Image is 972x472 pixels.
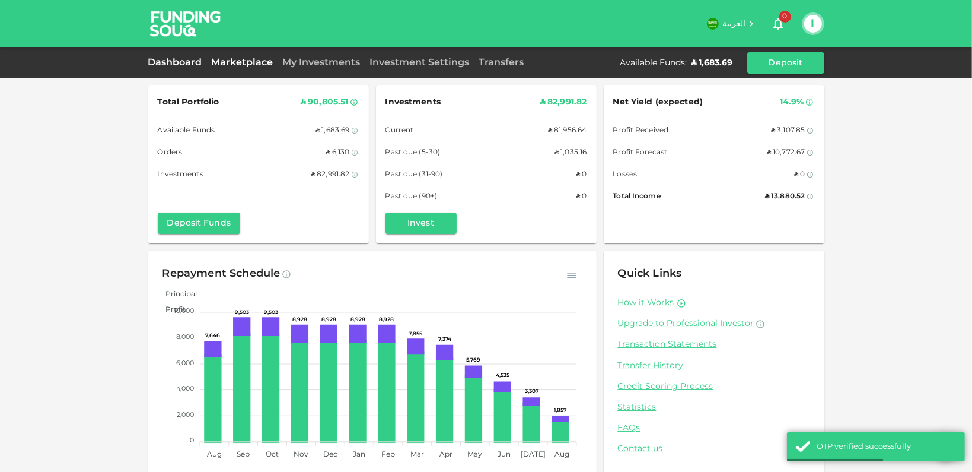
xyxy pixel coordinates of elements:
tspan: 0 [189,438,193,444]
tspan: 10,000 [173,309,193,315]
span: Available Funds [158,125,215,137]
span: العربية [722,20,746,28]
div: ʢ 0 [576,191,587,203]
button: 0 [766,12,790,36]
a: Marketplace [207,58,278,67]
span: Past due (31-90) [385,169,443,181]
tspan: Aug [554,451,569,458]
a: Dashboard [148,58,207,67]
a: Contact us [618,444,810,455]
button: Deposit [747,52,824,74]
tspan: Jan [352,451,365,458]
a: Credit Scoring Process [618,381,810,392]
a: FAQs [618,423,810,434]
span: Losses [613,169,638,181]
tspan: Jun [496,451,510,458]
tspan: Mar [410,451,423,458]
img: flag-sa.b9a346574cdc8950dd34b50780441f57.svg [707,18,719,30]
span: Current [385,125,414,137]
tspan: 6,000 [176,360,193,366]
span: Past due (5-30) [385,147,441,159]
span: Profit Forecast [613,147,668,159]
div: ʢ 13,880.52 [765,191,805,203]
span: Principal [157,291,197,298]
tspan: Feb [381,451,394,458]
tspan: 2,000 [176,412,193,418]
a: How it Works [618,297,674,309]
div: OTP verified successfully [817,441,956,453]
button: I [804,15,822,33]
div: ʢ 0 [794,169,805,181]
a: Transfers [474,58,529,67]
span: Orders [158,147,183,159]
div: ʢ 81,956.64 [548,125,587,137]
span: 0 [779,11,791,23]
div: ʢ 82,991.82 [540,95,587,110]
tspan: Dec [323,451,337,458]
span: Quick Links [618,268,682,279]
tspan: Nov [294,451,308,458]
tspan: Oct [266,451,279,458]
div: ʢ 3,107.85 [771,125,805,137]
a: My Investments [278,58,365,67]
a: Upgrade to Professional Investor [618,318,810,330]
tspan: May [467,451,482,458]
span: Total Income [613,191,661,203]
tspan: [DATE] [520,451,545,458]
button: Deposit Funds [158,213,240,234]
a: Investment Settings [365,58,474,67]
span: Upgrade to Professional Investor [618,319,754,328]
div: ʢ 1,683.69 [692,57,733,69]
a: Transaction Statements [618,339,810,350]
tspan: Aug [206,451,221,458]
a: Transfer History [618,360,810,372]
div: ʢ 1,683.69 [315,125,350,137]
div: ʢ 82,991.82 [311,169,350,181]
div: Repayment Schedule [162,265,281,284]
div: ʢ 6,130 [326,147,349,159]
div: ʢ 0 [576,169,587,181]
span: Investments [385,95,441,110]
tspan: Sep [237,451,250,458]
span: Past due (90+) [385,191,438,203]
div: ʢ 10,772.67 [767,147,805,159]
button: Invest [385,213,457,234]
a: Statistics [618,402,810,413]
div: ʢ 90,805.51 [301,95,349,110]
span: Total Portfolio [158,95,219,110]
span: Investments [158,169,203,181]
tspan: 4,000 [176,386,193,392]
span: Net Yield (expected) [613,95,703,110]
div: ʢ 1,035.16 [554,147,587,159]
div: Available Funds : [620,57,687,69]
span: Profit [157,306,186,313]
tspan: 8,000 [176,334,193,340]
div: 14.9% [780,95,804,110]
tspan: Apr [439,451,452,458]
span: Profit Received [613,125,669,137]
